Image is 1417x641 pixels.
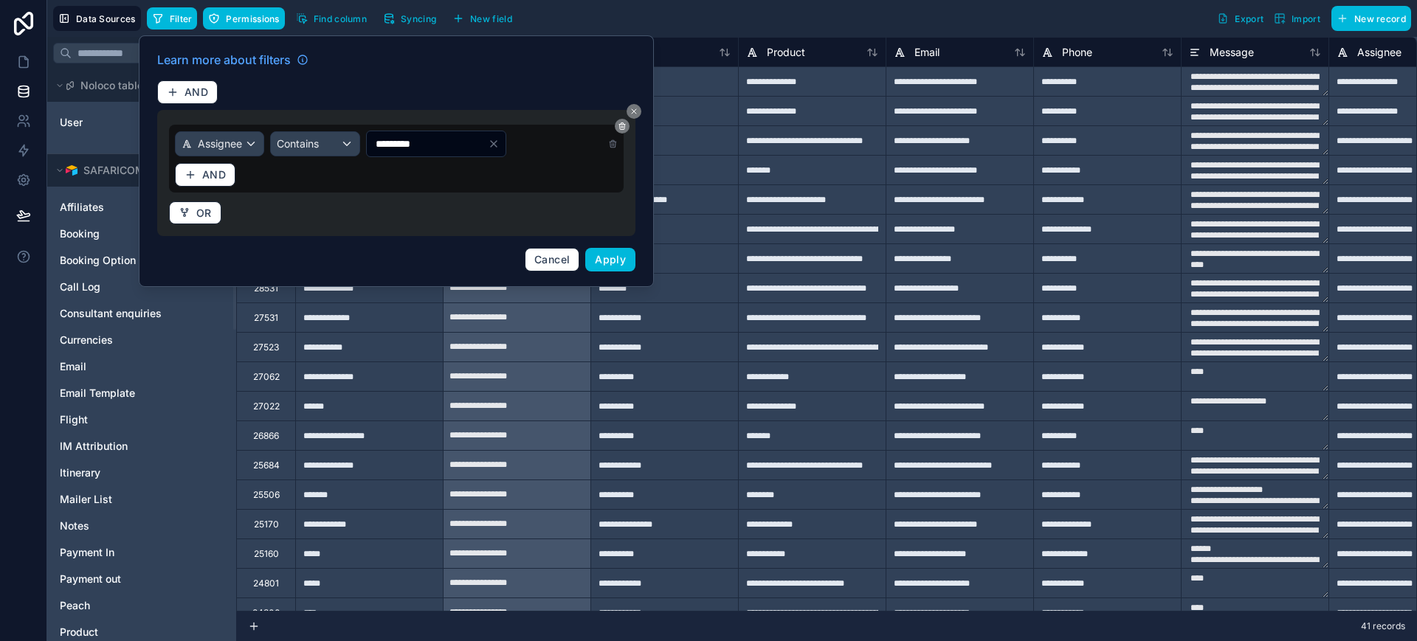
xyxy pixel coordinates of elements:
span: Apply [595,253,626,266]
span: Email [60,359,86,374]
div: 25170 [254,519,279,530]
div: Currencies [53,328,230,352]
button: Noloco tables [53,75,221,96]
div: 24800 [252,607,280,619]
div: Peach [53,594,230,617]
span: 41 records [1361,620,1405,632]
a: Call Log [60,280,194,294]
span: User [60,115,83,130]
div: User [53,111,230,134]
button: Airtable LogoSAFARICOM [53,160,210,181]
span: Email Template [60,386,135,401]
span: Itinerary [60,465,100,480]
div: Email Template [53,381,230,405]
span: Permissions [226,13,279,24]
button: OR [169,201,221,225]
button: Contains [270,131,359,156]
div: IM Attribution [53,434,230,458]
div: Payment out [53,567,230,591]
div: 24801 [253,578,279,589]
button: Filter [147,7,198,30]
a: Mailer List [60,492,194,507]
span: Export [1235,13,1263,24]
div: 26866 [253,430,279,442]
span: Filter [170,13,193,24]
a: Email [60,359,194,374]
button: Cancel [525,248,579,271]
span: Payment In [60,545,114,560]
div: Email [53,355,230,378]
div: 25506 [253,489,280,501]
a: Product [60,625,194,640]
a: Itinerary [60,465,194,480]
div: 28531 [254,283,278,294]
div: Consultant enquiries [53,302,230,325]
div: Call Log [53,275,230,299]
span: Find column [314,13,367,24]
button: Clear [488,138,506,150]
div: Affiliates [53,195,230,219]
div: Flight [53,408,230,432]
a: Syncing [378,7,447,30]
a: Payment In [60,545,194,560]
a: Learn more about filters [157,51,308,69]
button: New field [447,7,517,30]
a: Affiliates [60,200,194,215]
div: 27062 [253,371,280,383]
a: Flight [60,412,194,427]
button: New record [1331,6,1411,31]
div: Booking [53,222,230,246]
button: Import [1269,6,1325,31]
span: Product [60,625,98,640]
img: Airtable Logo [66,164,77,176]
div: Itinerary [53,461,230,485]
span: SAFARICOM [83,163,145,178]
span: Email [914,45,940,60]
div: Payment In [53,541,230,564]
span: Booking Option [60,253,136,268]
a: Booking Option [60,253,194,268]
span: New record [1354,13,1406,24]
span: Import [1292,13,1320,24]
a: IM Attribution [60,439,194,454]
a: Email Template [60,386,194,401]
a: Permissions [203,7,290,30]
span: Affiliates [60,200,104,215]
div: 27523 [253,342,279,353]
div: 27022 [253,401,280,412]
span: IM Attribution [60,439,128,454]
a: Payment out [60,572,194,586]
span: Assignee [198,136,242,151]
span: Syncing [401,13,436,24]
span: Notes [60,519,89,533]
span: Booking [60,226,100,241]
a: Notes [60,519,194,533]
span: Message [1210,45,1254,60]
a: User [60,115,179,130]
span: OR [196,207,212,220]
div: 25684 [253,460,280,471]
button: Find column [291,7,372,30]
button: Permissions [203,7,284,30]
a: New record [1325,6,1411,31]
button: Assignee [175,131,264,156]
a: Peach [60,598,194,613]
button: Apply [585,248,635,271]
a: Currencies [60,333,194,347]
span: Noloco tables [80,78,149,93]
span: Data Sources [76,13,136,24]
span: Flight [60,412,88,427]
span: Assignee [1357,45,1402,60]
span: Currencies [60,333,113,347]
span: Consultant enquiries [60,306,162,321]
div: Notes [53,514,230,538]
span: Learn more about filters [157,51,291,69]
div: 27531 [254,312,278,324]
span: Payment out [60,572,121,586]
span: AND [202,168,226,181]
button: Data Sources [53,6,141,31]
span: Phone [1062,45,1092,60]
span: Call Log [60,280,100,294]
span: Contains [277,136,319,151]
button: AND [175,163,235,187]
